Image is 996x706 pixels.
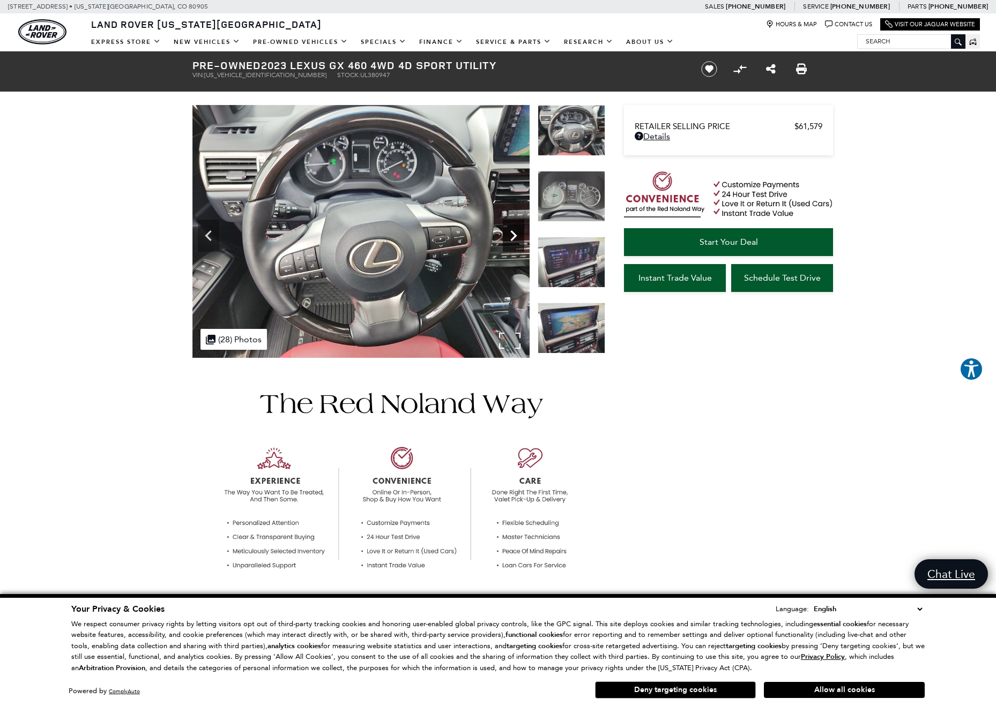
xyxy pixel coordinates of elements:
[620,33,680,51] a: About Us
[705,3,724,10] span: Sales
[635,131,822,141] a: Details
[538,303,605,354] img: Used 2023 Atomic Silver Lexus 460 image 16
[558,33,620,51] a: Research
[538,171,605,222] img: Used 2023 Atomic Silver Lexus 460 image 14
[85,33,167,51] a: EXPRESS STORE
[360,71,390,79] span: UL380947
[732,61,748,77] button: Compare Vehicle
[801,652,845,662] u: Privacy Policy
[885,20,975,28] a: Visit Our Jaguar Website
[731,264,833,292] a: Schedule Test Drive
[624,228,833,256] a: Start Your Deal
[635,122,822,131] a: Retailer Selling Price $61,579
[776,605,809,612] div: Language:
[538,105,605,156] img: Used 2023 Atomic Silver Lexus 460 image 13
[960,357,983,383] aside: Accessibility Help Desk
[796,63,807,76] a: Print this Pre-Owned 2023 Lexus GX 460 4WD 4D Sport Utility
[503,220,524,252] div: Next
[697,61,721,78] button: Save vehicle
[79,663,145,673] strong: Arbitration Provision
[470,33,558,51] a: Service & Parts
[507,641,562,651] strong: targeting cookies
[247,33,354,51] a: Pre-Owned Vehicles
[198,220,219,252] div: Previous
[624,264,726,292] a: Instant Trade Value
[69,688,140,695] div: Powered by
[192,59,683,71] h1: 2023 Lexus GX 460 4WD 4D Sport Utility
[803,3,828,10] span: Service
[825,20,872,28] a: Contact Us
[726,2,785,11] a: [PHONE_NUMBER]
[915,559,988,589] a: Chat Live
[922,567,980,581] span: Chat Live
[18,19,66,44] img: Land Rover
[192,105,530,358] img: Used 2023 Atomic Silver Lexus 460 image 13
[8,3,208,10] a: [STREET_ADDRESS] • [US_STATE][GEOGRAPHIC_DATA], CO 80905
[200,329,267,350] div: (28) Photos
[18,19,66,44] a: land-rover
[960,357,983,381] button: Explore your accessibility options
[413,33,470,51] a: Finance
[908,3,927,10] span: Parts
[538,237,605,288] img: Used 2023 Atomic Silver Lexus 460 image 15
[337,71,360,79] span: Stock:
[192,58,261,72] strong: Pre-Owned
[167,33,247,51] a: New Vehicles
[830,2,890,11] a: [PHONE_NUMBER]
[267,641,321,651] strong: analytics cookies
[109,688,140,695] a: ComplyAuto
[595,681,756,699] button: Deny targeting cookies
[726,641,782,651] strong: targeting cookies
[744,273,821,283] span: Schedule Test Drive
[794,122,822,131] span: $61,579
[91,18,322,31] span: Land Rover [US_STATE][GEOGRAPHIC_DATA]
[85,33,680,51] nav: Main Navigation
[700,237,758,247] span: Start Your Deal
[928,2,988,11] a: [PHONE_NUMBER]
[85,18,328,31] a: Land Rover [US_STATE][GEOGRAPHIC_DATA]
[766,20,817,28] a: Hours & Map
[813,619,867,629] strong: essential cookies
[766,63,776,76] a: Share this Pre-Owned 2023 Lexus GX 460 4WD 4D Sport Utility
[858,35,965,48] input: Search
[638,273,712,283] span: Instant Trade Value
[764,682,925,698] button: Allow all cookies
[71,619,925,674] p: We respect consumer privacy rights by letting visitors opt out of third-party tracking cookies an...
[354,33,413,51] a: Specials
[204,71,326,79] span: [US_VEHICLE_IDENTIFICATION_NUMBER]
[811,603,925,615] select: Language Select
[192,71,204,79] span: VIN:
[506,630,563,640] strong: functional cookies
[635,122,794,131] span: Retailer Selling Price
[71,603,165,615] span: Your Privacy & Cookies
